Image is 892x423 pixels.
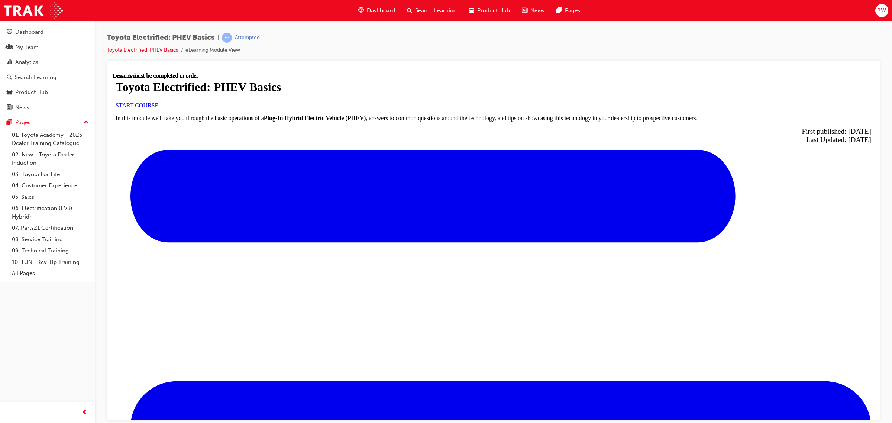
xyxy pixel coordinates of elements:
[15,103,29,112] div: News
[107,47,178,53] a: Toyota Electrified: PHEV Basics
[9,222,92,234] a: 07. Parts21 Certification
[565,6,580,15] span: Pages
[3,30,46,36] a: START COURSE
[7,119,12,126] span: pages-icon
[3,116,92,129] button: Pages
[151,42,253,49] strong: Plug-In Hybrid Electric Vehicle (PHEV)
[7,74,12,81] span: search-icon
[9,245,92,256] a: 09. Technical Training
[463,3,516,18] a: car-iconProduct Hub
[3,85,92,99] a: Product Hub
[352,3,401,18] a: guage-iconDashboard
[82,408,87,417] span: prev-icon
[15,88,48,97] div: Product Hub
[3,71,92,84] a: Search Learning
[3,24,92,116] button: DashboardMy TeamAnalyticsSearch LearningProduct HubNews
[9,256,92,268] a: 10. TUNE Rev-Up Training
[367,6,395,15] span: Dashboard
[217,33,219,42] span: |
[3,41,92,54] a: My Team
[7,89,12,96] span: car-icon
[3,8,759,22] h1: Toyota Electrified: PHEV Basics
[550,3,586,18] a: pages-iconPages
[235,34,260,41] div: Attempted
[3,101,92,114] a: News
[3,25,92,39] a: Dashboard
[877,6,886,15] span: BW
[401,3,463,18] a: search-iconSearch Learning
[222,33,232,43] span: learningRecordVerb_ATTEMPT-icon
[185,46,240,55] li: eLearning Module View
[689,55,759,71] span: First published: [DATE] Last Updated: [DATE]
[530,6,544,15] span: News
[556,6,562,15] span: pages-icon
[3,55,92,69] a: Analytics
[9,191,92,203] a: 05. Sales
[15,58,38,67] div: Analytics
[469,6,474,15] span: car-icon
[522,6,527,15] span: news-icon
[9,203,92,222] a: 06. Electrification (EV & Hybrid)
[7,104,12,111] span: news-icon
[7,44,12,51] span: people-icon
[3,42,759,49] p: In this module we'll take you through the basic operations of a , answers to common questions aro...
[477,6,510,15] span: Product Hub
[9,149,92,169] a: 02. New - Toyota Dealer Induction
[7,59,12,66] span: chart-icon
[9,180,92,191] a: 04. Customer Experience
[415,6,457,15] span: Search Learning
[9,169,92,180] a: 03. Toyota For Life
[407,6,412,15] span: search-icon
[15,73,56,82] div: Search Learning
[358,6,364,15] span: guage-icon
[15,28,43,36] div: Dashboard
[84,118,89,127] span: up-icon
[7,29,12,36] span: guage-icon
[9,234,92,245] a: 08. Service Training
[15,43,39,52] div: My Team
[9,268,92,279] a: All Pages
[4,2,63,19] img: Trak
[15,118,30,127] div: Pages
[516,3,550,18] a: news-iconNews
[107,33,214,42] span: Toyota Electrified: PHEV Basics
[875,4,888,17] button: BW
[9,129,92,149] a: 01. Toyota Academy - 2025 Dealer Training Catalogue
